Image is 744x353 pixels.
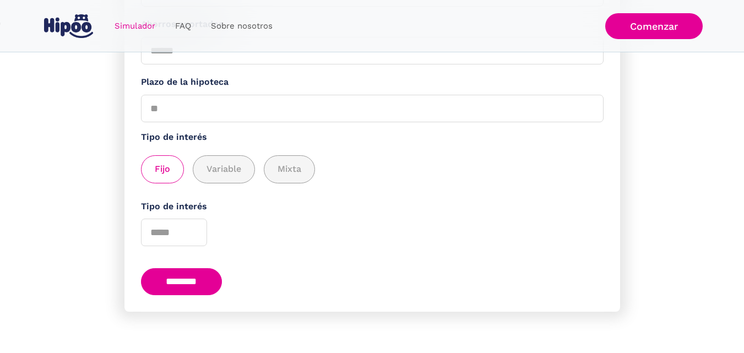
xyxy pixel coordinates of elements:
a: Sobre nosotros [201,15,283,37]
div: add_description_here [141,155,604,183]
span: Mixta [278,162,301,176]
span: Fijo [155,162,170,176]
a: FAQ [165,15,201,37]
label: Plazo de la hipoteca [141,75,604,89]
a: Simulador [105,15,165,37]
a: Comenzar [605,13,703,39]
label: Tipo de interés [141,131,604,144]
label: Tipo de interés [141,200,604,214]
span: Variable [207,162,241,176]
a: home [42,10,96,42]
